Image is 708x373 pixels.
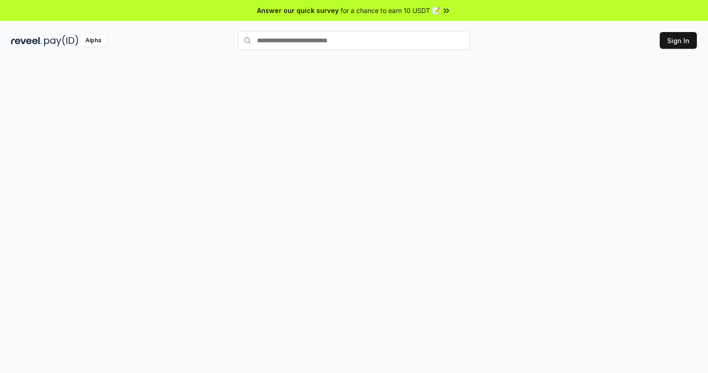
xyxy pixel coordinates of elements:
span: for a chance to earn 10 USDT 📝 [341,6,440,15]
span: Answer our quick survey [257,6,339,15]
button: Sign In [660,32,697,49]
div: Alpha [80,35,106,46]
img: reveel_dark [11,35,42,46]
img: pay_id [44,35,78,46]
